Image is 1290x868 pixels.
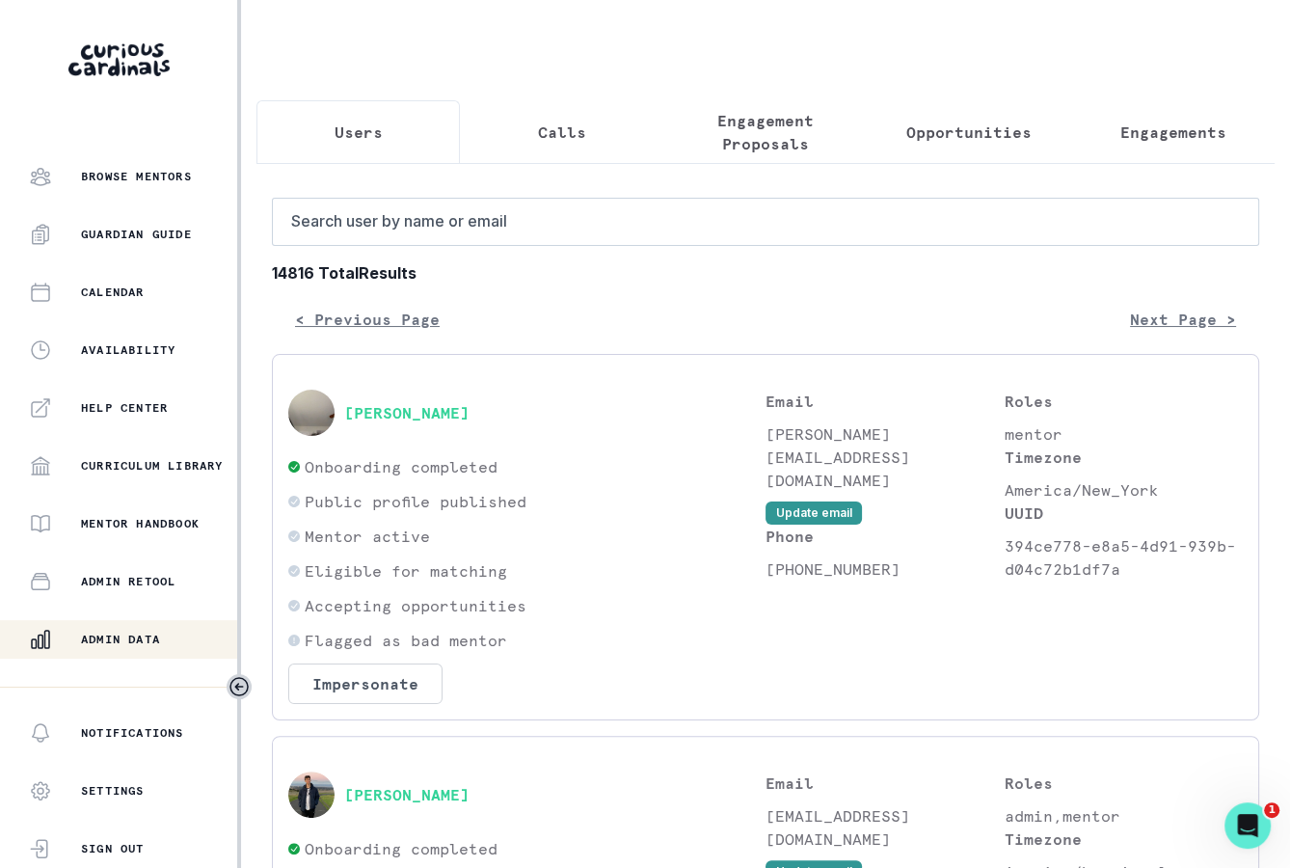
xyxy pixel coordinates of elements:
[906,121,1032,144] p: Opportunities
[305,629,507,652] p: Flagged as bad mentor
[1005,390,1244,413] p: Roles
[1005,827,1244,851] p: Timezone
[288,664,443,704] button: Impersonate
[1224,802,1271,849] iframe: Intercom live chat
[335,121,383,144] p: Users
[766,557,1005,581] p: [PHONE_NUMBER]
[81,574,175,589] p: Admin Retool
[766,804,1005,851] p: [EMAIL_ADDRESS][DOMAIN_NAME]
[344,785,470,804] button: [PERSON_NAME]
[1005,478,1244,502] p: America/New_York
[81,725,184,741] p: Notifications
[305,525,430,548] p: Mentor active
[81,458,224,474] p: Curriculum Library
[1005,502,1244,525] p: UUID
[272,300,463,339] button: < Previous Page
[1005,446,1244,469] p: Timezone
[1107,300,1259,339] button: Next Page >
[344,403,470,422] button: [PERSON_NAME]
[1005,772,1244,795] p: Roles
[538,121,586,144] p: Calls
[305,559,507,583] p: Eligible for matching
[272,261,1259,285] b: 14816 Total Results
[766,525,1005,548] p: Phone
[81,516,200,531] p: Mentor Handbook
[81,632,160,647] p: Admin Data
[305,594,526,617] p: Accepting opportunities
[81,285,145,300] p: Calendar
[1005,422,1244,446] p: mentor
[1264,802,1279,818] span: 1
[81,169,192,184] p: Browse Mentors
[1005,804,1244,827] p: admin,mentor
[766,422,1005,492] p: [PERSON_NAME][EMAIL_ADDRESS][DOMAIN_NAME]
[227,674,252,699] button: Toggle sidebar
[81,400,168,416] p: Help Center
[305,455,497,478] p: Onboarding completed
[81,342,175,358] p: Availability
[81,841,145,856] p: Sign Out
[1005,534,1244,581] p: 394ce778-e8a5-4d91-939b-d04c72b1df7a
[766,772,1005,795] p: Email
[766,502,862,525] button: Update email
[766,390,1005,413] p: Email
[305,490,526,513] p: Public profile published
[305,837,497,860] p: Onboarding completed
[680,109,850,155] p: Engagement Proposals
[81,783,145,799] p: Settings
[68,43,170,76] img: Curious Cardinals Logo
[1119,121,1225,144] p: Engagements
[81,227,192,242] p: Guardian Guide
